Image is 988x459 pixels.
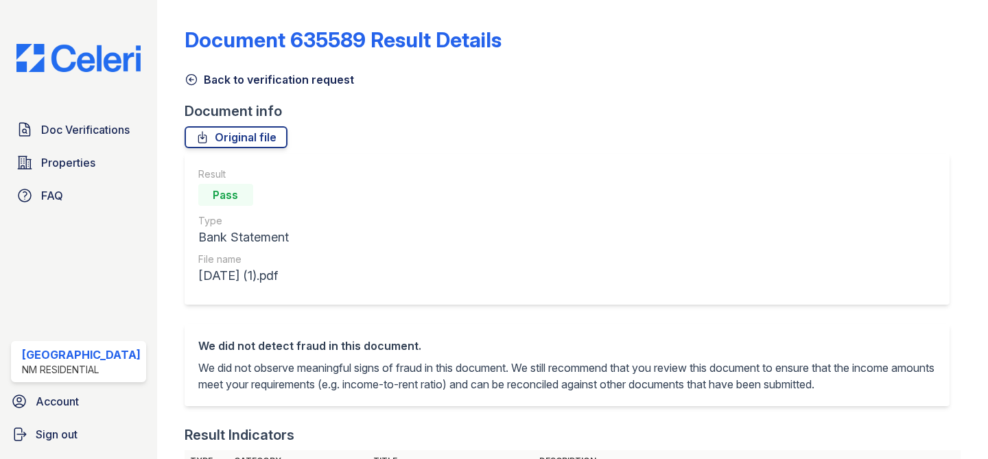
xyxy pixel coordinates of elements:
[198,338,936,354] div: We did not detect fraud in this document.
[198,228,289,247] div: Bank Statement
[11,182,146,209] a: FAQ
[11,116,146,143] a: Doc Verifications
[41,121,130,138] span: Doc Verifications
[5,421,152,448] a: Sign out
[198,167,289,181] div: Result
[185,27,502,52] a: Document 635589 Result Details
[22,346,141,363] div: [GEOGRAPHIC_DATA]
[198,252,289,266] div: File name
[185,425,294,445] div: Result Indicators
[5,44,152,72] img: CE_Logo_Blue-a8612792a0a2168367f1c8372b55b34899dd931a85d93a1a3d3e32e68fde9ad4.png
[198,360,936,392] p: We did not observe meaningful signs of fraud in this document. We still recommend that you review...
[185,102,961,121] div: Document info
[198,266,289,285] div: [DATE] (1).pdf
[185,126,287,148] a: Original file
[41,154,95,171] span: Properties
[11,149,146,176] a: Properties
[5,388,152,415] a: Account
[36,426,78,443] span: Sign out
[41,187,63,204] span: FAQ
[36,393,79,410] span: Account
[22,363,141,377] div: NM Residential
[198,214,289,228] div: Type
[198,184,253,206] div: Pass
[185,71,354,88] a: Back to verification request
